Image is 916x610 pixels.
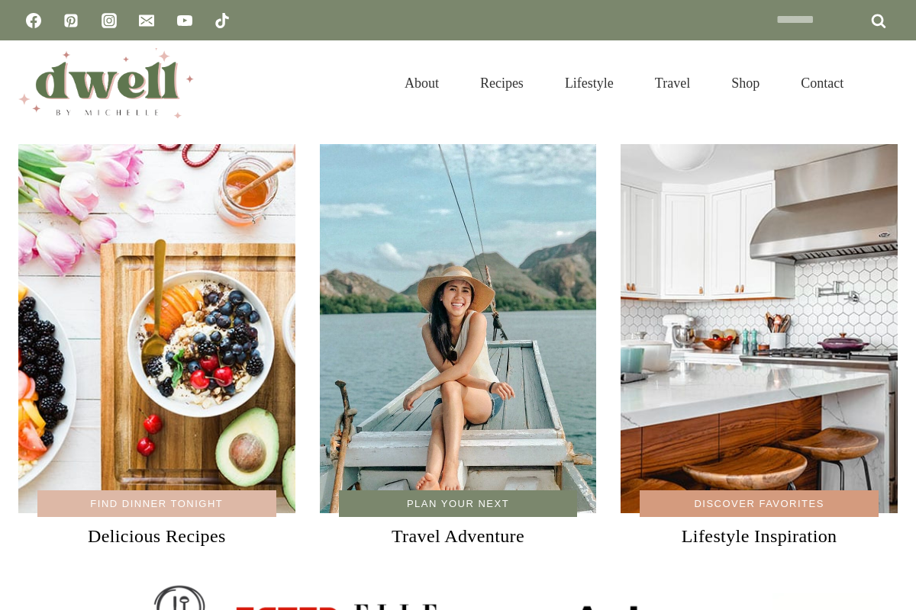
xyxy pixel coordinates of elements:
nav: Primary Navigation [384,56,864,110]
a: Pinterest [56,5,86,36]
a: Shop [711,56,780,110]
a: Instagram [94,5,124,36]
a: Facebook [18,5,49,36]
a: Lifestyle [544,56,634,110]
img: DWELL by michelle [18,48,194,118]
a: Email [131,5,162,36]
a: Travel [634,56,711,110]
button: View Search Form [872,70,898,96]
a: TikTok [207,5,237,36]
a: Contact [780,56,864,110]
a: YouTube [169,5,200,36]
a: Recipes [460,56,544,110]
a: About [384,56,460,110]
